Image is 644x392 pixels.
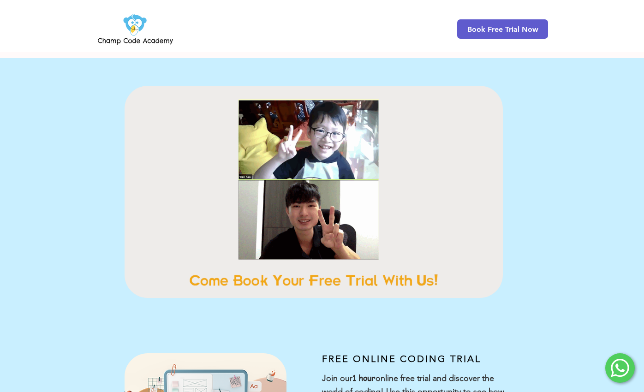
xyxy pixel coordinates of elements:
[352,372,376,383] span: 1 hour
[125,86,503,298] img: Champ Code Academy Roblox Video
[322,353,481,364] span: FREE ONLINE CODING TRIAL
[96,11,175,47] img: Champ Code Academy Logo PNG.png
[457,19,548,39] a: Book Free Trial Now
[467,25,538,34] span: Book Free Trial Now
